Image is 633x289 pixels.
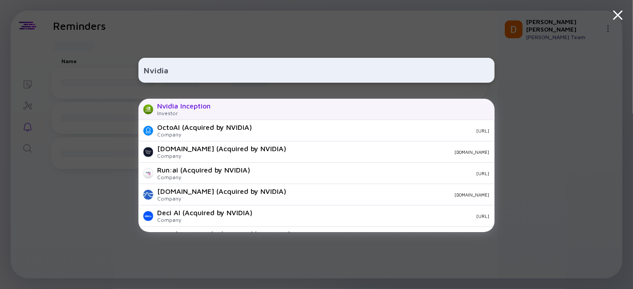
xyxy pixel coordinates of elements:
[157,110,211,116] div: Investor
[293,192,489,197] div: [DOMAIN_NAME]
[157,217,252,223] div: Company
[157,102,211,110] div: Nvidia Inception
[157,131,252,138] div: Company
[157,209,252,217] div: Deci AI (Acquired by NVIDIA)
[257,171,489,176] div: [URL]
[157,174,250,181] div: Company
[157,187,286,195] div: [DOMAIN_NAME] (Acquired by NVIDIA)
[293,149,489,155] div: [DOMAIN_NAME]
[144,62,489,78] input: Search Company or Investor...
[157,123,252,131] div: OctoAI (Acquired by NVIDIA)
[157,230,291,238] div: Cumulus Networks (Acquired by NVIDIA)
[259,128,489,133] div: [URL]
[157,144,286,153] div: [DOMAIN_NAME] (Acquired by NVIDIA)
[157,195,286,202] div: Company
[157,166,250,174] div: Run:ai (Acquired by NVIDIA)
[260,213,489,219] div: [URL]
[157,153,286,159] div: Company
